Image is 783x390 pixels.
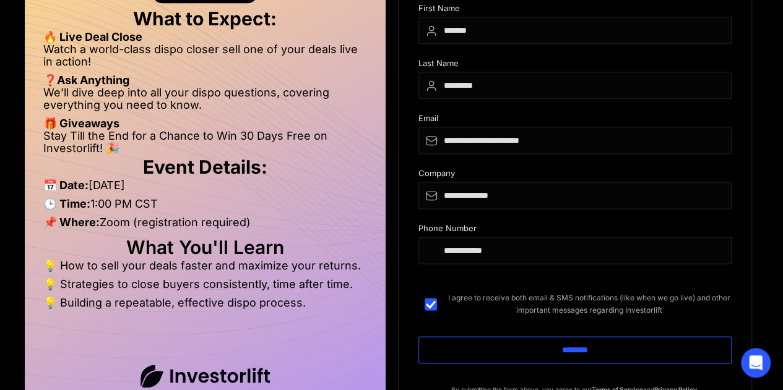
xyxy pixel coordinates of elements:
[43,297,367,309] li: 💡 Building a repeatable, effective dispo process.
[43,74,129,87] strong: ❓Ask Anything
[133,7,277,30] strong: What to Expect:
[43,278,367,297] li: 💡 Strategies to close buyers consistently, time after time.
[43,260,367,278] li: 💡 How to sell your deals faster and maximize your returns.
[418,224,732,237] div: Phone Number
[43,130,367,155] li: Stay Till the End for a Chance to Win 30 Days Free on Investorlift! 🎉
[418,114,732,127] div: Email
[143,156,267,178] strong: Event Details:
[43,43,367,74] li: Watch a world-class dispo closer sell one of your deals live in action!
[447,292,732,316] span: I agree to receive both email & SMS notifications (like when we go live) and other important mess...
[43,87,367,117] li: We’ll dive deep into all your dispo questions, covering everything you need to know.
[418,59,732,72] div: Last Name
[43,216,367,235] li: Zoom (registration required)
[43,179,89,192] strong: 📅 Date:
[43,30,142,43] strong: 🔥 Live Deal Close
[43,241,367,253] h2: What You'll Learn
[43,117,119,130] strong: 🎁 Giveaways
[418,4,732,17] div: First Name
[43,198,367,216] li: 1:00 PM CST
[43,197,90,210] strong: 🕒 Time:
[43,179,367,198] li: [DATE]
[418,169,732,182] div: Company
[741,348,771,378] div: Open Intercom Messenger
[418,4,732,383] form: DIspo Day Main Form
[43,216,100,229] strong: 📌 Where:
